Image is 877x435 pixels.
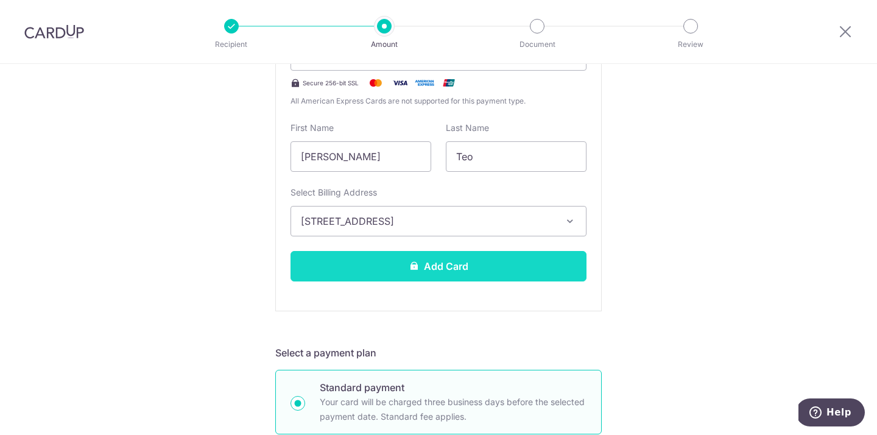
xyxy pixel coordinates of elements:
label: Select Billing Address [291,186,377,199]
p: Standard payment [320,380,586,395]
button: Add Card [291,251,586,281]
span: Secure 256-bit SSL [303,78,359,88]
img: Mastercard [364,76,388,90]
p: Document [492,38,582,51]
p: Recipient [186,38,276,51]
input: Cardholder Last Name [446,141,586,172]
input: Cardholder First Name [291,141,431,172]
img: .alt.amex [412,76,437,90]
span: [STREET_ADDRESS] [301,214,554,228]
img: CardUp [24,24,84,39]
img: .alt.unionpay [437,76,461,90]
span: All American Express Cards are not supported for this payment type. [291,95,586,107]
img: Visa [388,76,412,90]
label: First Name [291,122,334,134]
button: [STREET_ADDRESS] [291,206,586,236]
iframe: Opens a widget where you can find more information [798,398,865,429]
p: Amount [339,38,429,51]
p: Your card will be charged three business days before the selected payment date. Standard fee appl... [320,395,586,424]
label: Last Name [446,122,489,134]
h5: Select a payment plan [275,345,602,360]
p: Review [646,38,736,51]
